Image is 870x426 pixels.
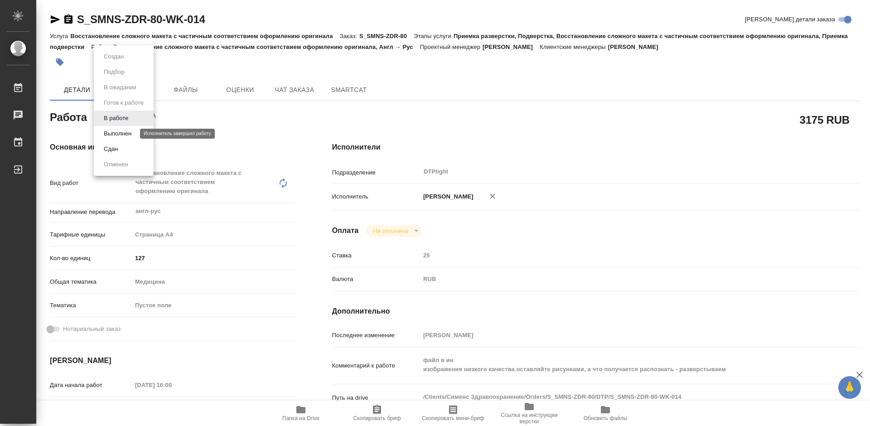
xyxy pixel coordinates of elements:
button: В работе [101,113,131,123]
button: Создан [101,52,126,62]
button: Отменен [101,160,131,169]
button: Готов к работе [101,98,146,108]
button: В ожидании [101,82,139,92]
button: Выполнен [101,129,134,139]
button: Сдан [101,144,121,154]
button: Подбор [101,67,127,77]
